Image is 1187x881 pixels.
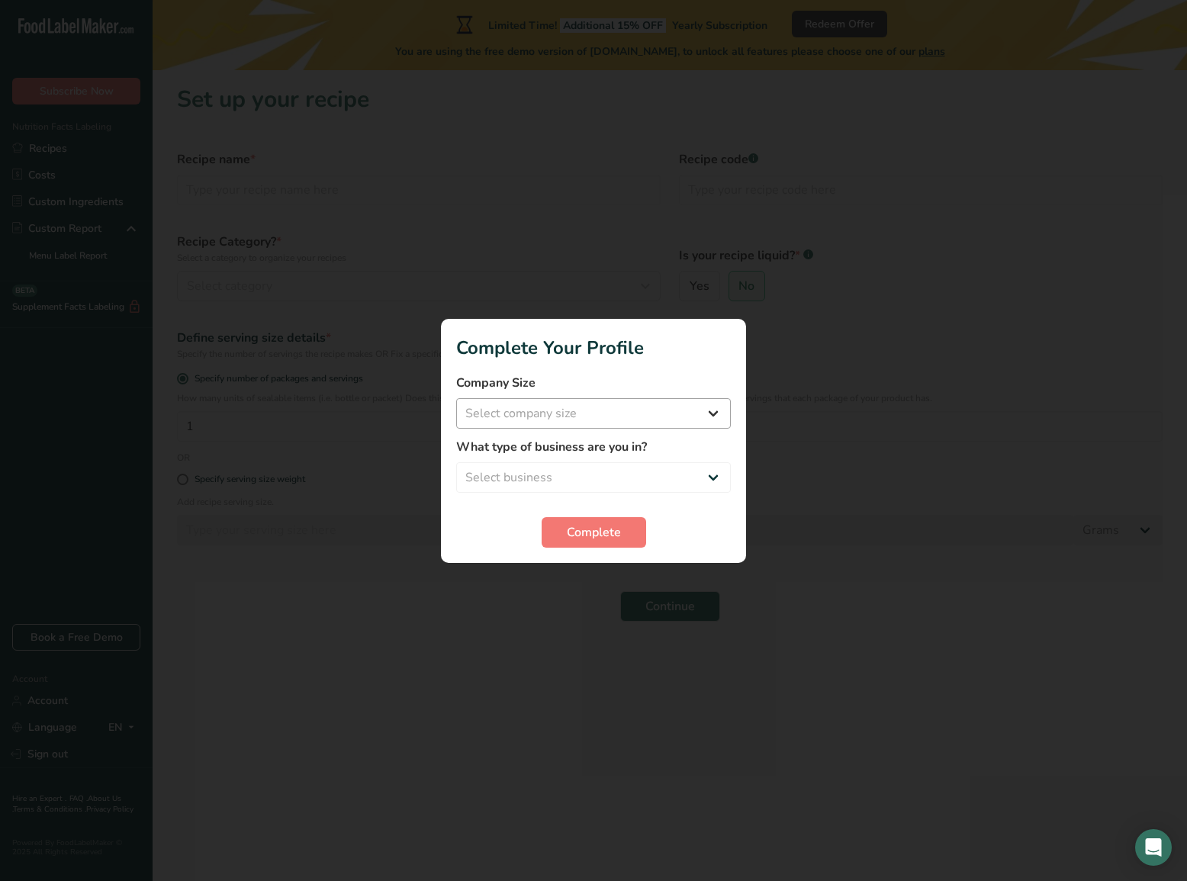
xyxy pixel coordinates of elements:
label: Company Size [456,374,731,392]
label: What type of business are you in? [456,438,731,456]
div: Open Intercom Messenger [1135,829,1172,866]
h1: Complete Your Profile [456,334,731,362]
span: Complete [567,523,621,542]
button: Complete [542,517,646,548]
